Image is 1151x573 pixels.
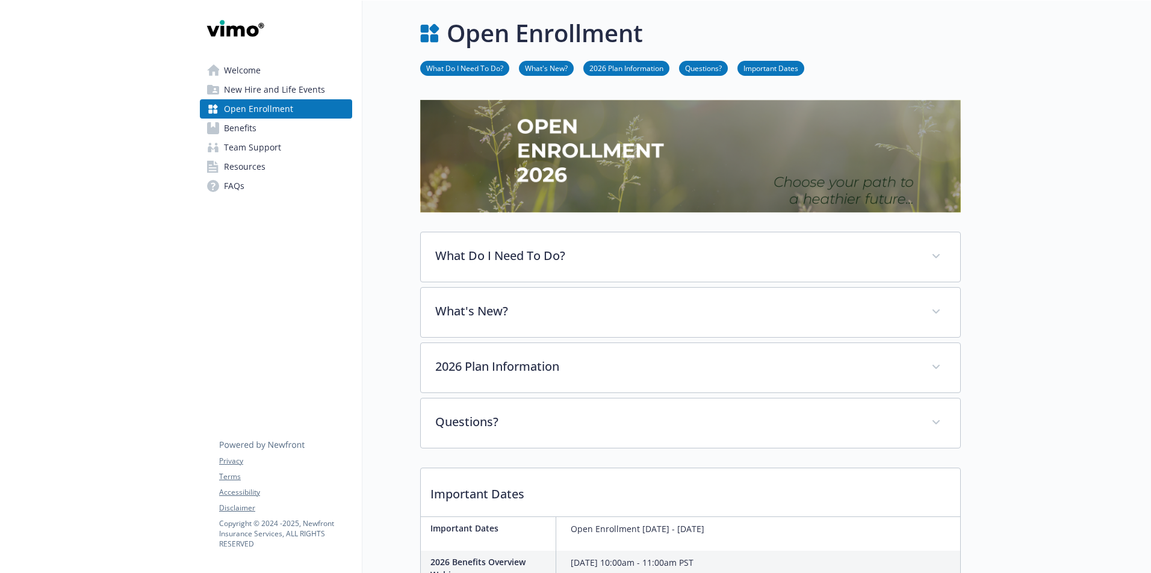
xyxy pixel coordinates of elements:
a: Terms [219,471,352,482]
p: Open Enrollment [DATE] - [DATE] [571,522,704,536]
a: Questions? [679,62,728,73]
a: Privacy [219,456,352,466]
a: Disclaimer [219,503,352,513]
a: New Hire and Life Events [200,80,352,99]
span: New Hire and Life Events [224,80,325,99]
a: Important Dates [737,62,804,73]
p: Important Dates [421,468,960,513]
p: What Do I Need To Do? [435,247,917,265]
p: [DATE] 10:00am - 11:00am PST [571,556,693,570]
div: What's New? [421,288,960,337]
p: 2026 Plan Information [435,358,917,376]
p: Important Dates [430,522,551,534]
a: What's New? [519,62,574,73]
h1: Open Enrollment [447,15,643,51]
a: Team Support [200,138,352,157]
a: Resources [200,157,352,176]
p: Copyright © 2024 - 2025 , Newfront Insurance Services, ALL RIGHTS RESERVED [219,518,352,549]
span: FAQs [224,176,244,196]
a: What Do I Need To Do? [420,62,509,73]
span: Resources [224,157,265,176]
span: Welcome [224,61,261,80]
p: Questions? [435,413,917,431]
div: What Do I Need To Do? [421,232,960,282]
a: Accessibility [219,487,352,498]
a: Benefits [200,119,352,138]
a: Welcome [200,61,352,80]
span: Team Support [224,138,281,157]
img: open enrollment page banner [420,100,961,212]
span: Benefits [224,119,256,138]
span: Open Enrollment [224,99,293,119]
a: FAQs [200,176,352,196]
p: What's New? [435,302,917,320]
div: Questions? [421,398,960,448]
a: 2026 Plan Information [583,62,669,73]
div: 2026 Plan Information [421,343,960,392]
a: Open Enrollment [200,99,352,119]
